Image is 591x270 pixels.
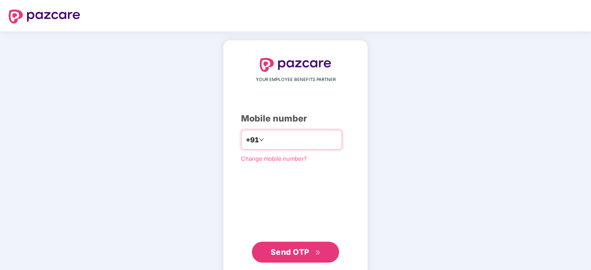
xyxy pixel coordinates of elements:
img: logo [9,10,80,24]
span: YOUR EMPLOYEE BENEFITS PARTNER [256,76,336,83]
span: down [259,137,264,142]
button: Send OTPdouble-right [252,242,339,263]
span: +91 [246,135,259,145]
a: Change mobile number? [241,155,307,162]
img: logo [260,58,331,72]
span: double-right [315,250,321,256]
span: Send OTP [271,247,309,256]
div: Mobile number [241,112,350,125]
